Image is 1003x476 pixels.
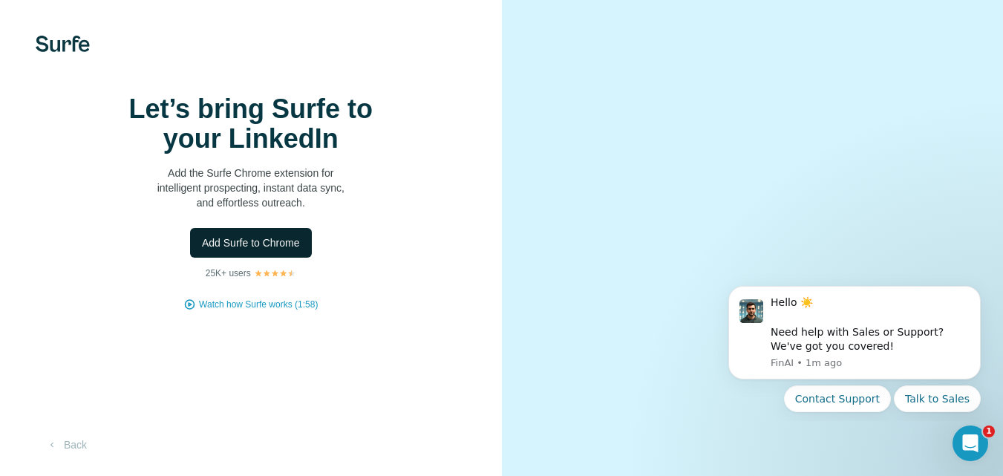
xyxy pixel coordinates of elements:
button: Back [36,431,97,458]
h1: Let’s bring Surfe to your LinkedIn [102,94,399,154]
span: 1 [983,426,995,437]
button: Watch how Surfe works (1:58) [199,298,318,311]
span: Add Surfe to Chrome [202,235,300,250]
p: Add the Surfe Chrome extension for intelligent prospecting, instant data sync, and effortless out... [102,166,399,210]
iframe: Intercom live chat [953,426,988,461]
iframe: Intercom notifications message [706,273,1003,421]
img: Rating Stars [254,269,296,278]
button: Add Surfe to Chrome [190,228,312,258]
img: Surfe's logo [36,36,90,52]
p: 25K+ users [206,267,251,280]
